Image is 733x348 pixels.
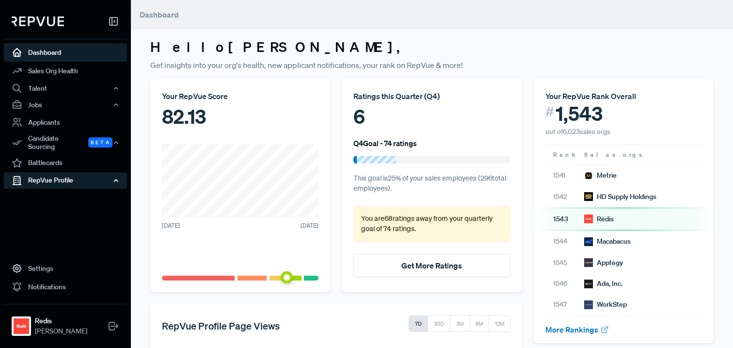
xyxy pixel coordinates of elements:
h6: Q4 Goal - 74 ratings [353,139,417,148]
span: 1542 [553,192,576,202]
span: Your RepVue Rank Overall [545,91,636,101]
strong: Redis [35,316,87,326]
span: # [545,102,554,122]
a: Notifications [4,278,127,296]
div: Apptegy [584,258,623,268]
div: Metrie [584,170,617,181]
span: 1545 [553,258,576,268]
span: Sales orgs [584,150,644,159]
button: 7D [409,315,428,332]
div: Ada, Inc. [584,279,622,289]
div: Ratings this Quarter ( Q4 ) [353,90,510,102]
img: Macabacus [584,237,593,246]
a: RedisRedis[PERSON_NAME] [4,304,127,340]
button: Get More Ratings [353,254,510,277]
a: Settings [4,259,127,278]
span: [DATE] [301,221,319,230]
span: Beta [88,137,112,148]
a: Dashboard [4,43,127,62]
img: Ada, Inc. [584,280,593,288]
img: HD Supply Holdings [584,192,593,201]
a: More Rankings [545,325,609,334]
div: HD Supply Holdings [584,192,656,202]
h5: RepVue Profile Page Views [162,320,280,331]
h3: Hello [PERSON_NAME] , [150,39,714,55]
button: 12M [489,315,510,332]
div: Your RepVue Score [162,90,319,102]
div: Candidate Sourcing [4,132,127,154]
div: 6 [353,102,510,131]
div: WorkStep [584,299,627,310]
div: 82.13 [162,102,319,131]
img: Redis [584,215,593,223]
button: RepVue Profile [4,172,127,189]
p: This goal is 25 % of your sales employees ( 296 total employees). [353,173,510,194]
a: Sales Org Health [4,62,127,80]
img: RepVue [12,17,64,26]
img: Redis [14,318,29,334]
span: Rank [553,150,576,159]
a: Battlecards [4,154,127,172]
div: Macabacus [584,236,631,247]
span: 1544 [553,236,576,247]
img: WorkStep [584,300,593,309]
span: Dashboard [140,10,179,19]
span: [PERSON_NAME] [35,326,87,336]
span: 1546 [553,279,576,289]
img: Apptegy [584,258,593,267]
div: Redis [584,214,614,224]
span: 1543 [553,214,576,224]
p: You are 68 ratings away from your quarterly goal of 74 ratings . [361,214,502,234]
button: 30D [428,315,450,332]
button: 3M [450,315,470,332]
span: 1541 [553,170,576,181]
span: 1,543 [556,102,603,125]
span: out of 6,023 sales orgs [545,127,610,136]
span: 1547 [553,299,576,310]
p: Get insights into your org's health, new applicant notifications, your rank on RepVue & more! [150,59,714,71]
button: Talent [4,80,127,97]
img: Metrie [584,171,593,180]
span: [DATE] [162,221,180,230]
button: Candidate Sourcing Beta [4,132,127,154]
button: 6M [469,315,489,332]
button: Jobs [4,97,127,113]
a: Applicants [4,113,127,132]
